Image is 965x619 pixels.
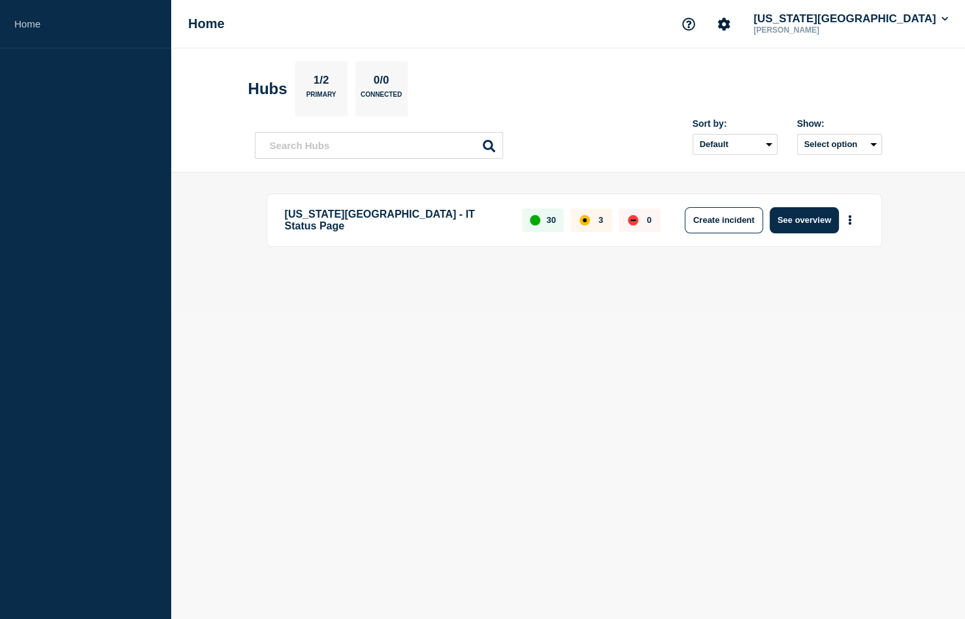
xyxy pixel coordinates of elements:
p: Primary [306,91,336,105]
p: [US_STATE][GEOGRAPHIC_DATA] - IT Status Page [285,207,508,233]
p: 0/0 [368,74,394,91]
div: Sort by: [693,118,777,129]
p: [PERSON_NAME] [751,25,887,35]
div: affected [580,215,590,226]
p: 30 [546,215,555,225]
p: 3 [598,215,603,225]
input: Search Hubs [255,132,503,159]
h2: Hubs [248,80,287,98]
button: More actions [842,208,859,232]
button: See overview [770,207,839,233]
h1: Home [188,16,225,31]
button: Support [675,10,702,38]
div: down [628,215,638,226]
div: Show: [797,118,882,129]
p: 1/2 [308,74,334,91]
button: Create incident [685,207,763,233]
div: up [530,215,540,226]
button: Account settings [710,10,738,38]
p: Connected [361,91,402,105]
button: Select option [797,134,882,155]
select: Sort by [693,134,777,155]
button: [US_STATE][GEOGRAPHIC_DATA] [751,12,951,25]
p: 0 [647,215,651,225]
